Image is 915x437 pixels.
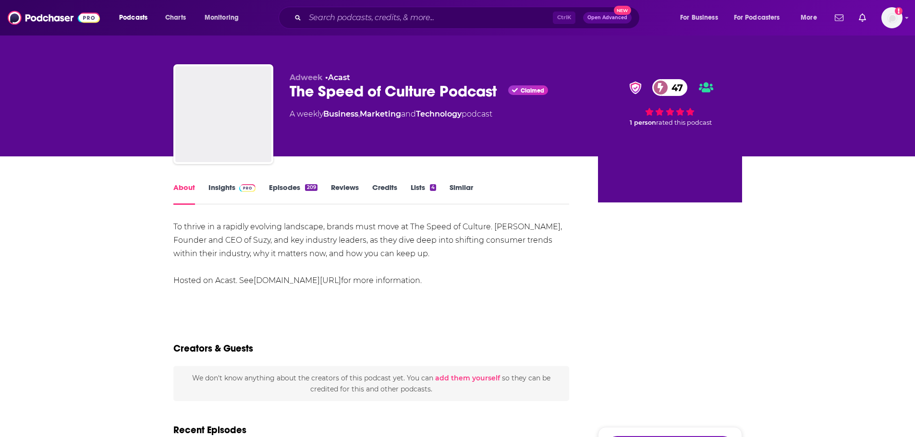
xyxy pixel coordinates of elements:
[358,109,360,118] span: ,
[208,183,256,205] a: InsightsPodchaser Pro
[323,109,358,118] a: Business
[239,184,256,192] img: Podchaser Pro
[331,183,359,205] a: Reviews
[630,119,656,126] span: 1 person
[328,73,350,82] a: Acast
[662,79,688,96] span: 47
[553,12,575,24] span: Ctrl K
[656,119,712,126] span: rated this podcast
[173,220,570,287] div: To thrive in a rapidly evolving landscape, brands must move at The Speed of Culture. [PERSON_NAME...
[881,7,903,28] span: Logged in as rpearson
[254,276,341,285] a: [DOMAIN_NAME][URL]
[112,10,160,25] button: open menu
[614,6,631,15] span: New
[290,73,323,82] span: Adweek
[411,183,436,205] a: Lists4
[734,11,780,24] span: For Podcasters
[680,11,718,24] span: For Business
[794,10,829,25] button: open menu
[626,82,645,94] img: verified Badge
[372,183,397,205] a: Credits
[673,10,730,25] button: open menu
[435,374,500,382] button: add them yourself
[598,73,742,132] div: verified Badge47 1 personrated this podcast
[165,11,186,24] span: Charts
[159,10,192,25] a: Charts
[305,10,553,25] input: Search podcasts, credits, & more...
[198,10,251,25] button: open menu
[192,374,550,393] span: We don't know anything about the creators of this podcast yet . You can so they can be credited f...
[895,7,903,15] svg: Add a profile image
[881,7,903,28] button: Show profile menu
[801,11,817,24] span: More
[450,183,473,205] a: Similar
[173,183,195,205] a: About
[325,73,350,82] span: •
[587,15,627,20] span: Open Advanced
[831,10,847,26] a: Show notifications dropdown
[881,7,903,28] img: User Profile
[652,79,688,96] a: 47
[290,108,492,120] div: A weekly podcast
[288,7,649,29] div: Search podcasts, credits, & more...
[269,183,317,205] a: Episodes209
[401,109,416,118] span: and
[521,88,544,93] span: Claimed
[855,10,870,26] a: Show notifications dropdown
[173,343,253,354] h2: Creators & Guests
[119,11,147,24] span: Podcasts
[8,9,100,27] img: Podchaser - Follow, Share and Rate Podcasts
[728,10,794,25] button: open menu
[305,184,317,191] div: 209
[173,424,246,436] h2: Recent Episodes
[205,11,239,24] span: Monitoring
[416,109,462,118] a: Technology
[583,12,632,24] button: Open AdvancedNew
[360,109,401,118] a: Marketing
[430,184,436,191] div: 4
